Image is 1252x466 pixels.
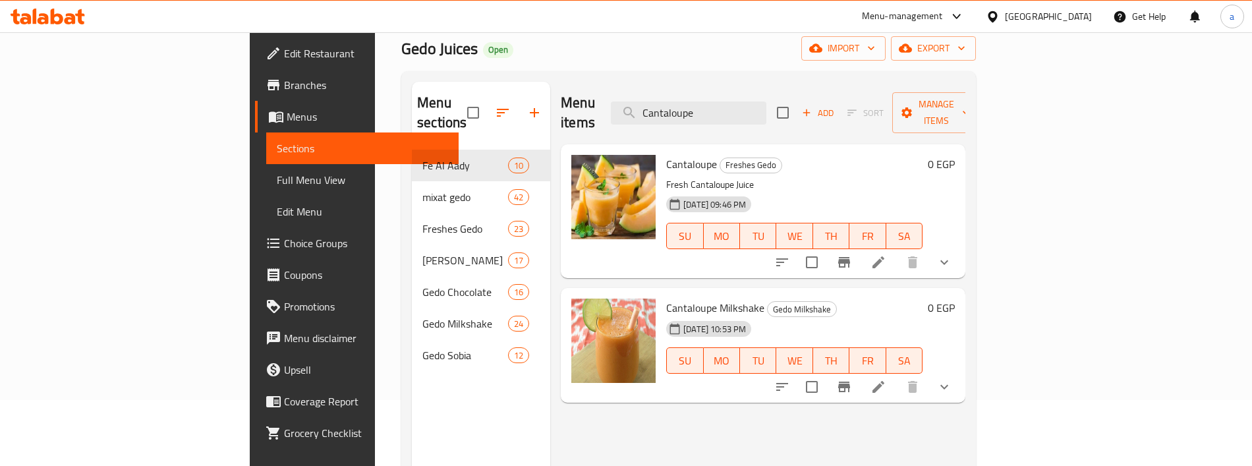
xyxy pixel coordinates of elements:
[862,9,943,24] div: Menu-management
[870,379,886,395] a: Edit menu item
[892,227,917,246] span: SA
[897,371,928,403] button: delete
[745,351,771,370] span: TU
[797,103,839,123] button: Add
[483,44,513,55] span: Open
[892,92,981,133] button: Manage items
[740,223,776,249] button: TU
[766,247,798,278] button: sort-choices
[255,354,459,386] a: Upsell
[767,301,837,317] div: Gedo Milkshake
[666,154,717,174] span: Cantaloupe
[928,371,960,403] button: show more
[855,227,880,246] span: FR
[870,254,886,270] a: Edit menu item
[571,155,656,239] img: Cantaloupe
[849,347,886,374] button: FR
[891,36,976,61] button: export
[422,252,508,268] span: [PERSON_NAME]
[776,347,812,374] button: WE
[800,105,836,121] span: Add
[813,223,849,249] button: TH
[508,316,529,332] div: items
[936,379,952,395] svg: Show Choices
[255,227,459,259] a: Choice Groups
[704,347,740,374] button: MO
[509,254,528,267] span: 17
[284,235,448,251] span: Choice Groups
[776,223,812,249] button: WE
[936,254,952,270] svg: Show Choices
[704,223,740,249] button: MO
[812,40,875,57] span: import
[798,373,826,401] span: Select to update
[740,347,776,374] button: TU
[666,347,703,374] button: SU
[422,252,508,268] div: Borio Gedo
[508,347,529,363] div: items
[412,181,550,213] div: mixat gedo42
[508,252,529,268] div: items
[483,42,513,58] div: Open
[422,316,508,332] span: Gedo Milkshake
[266,196,459,227] a: Edit Menu
[277,204,448,219] span: Edit Menu
[903,96,970,129] span: Manage items
[412,144,550,376] nav: Menu sections
[255,69,459,101] a: Branches
[284,267,448,283] span: Coupons
[422,189,508,205] span: mixat gedo
[284,425,448,441] span: Grocery Checklist
[255,259,459,291] a: Coupons
[1230,9,1234,24] span: a
[672,351,698,370] span: SU
[412,339,550,371] div: Gedo Sobia12
[509,160,528,172] span: 10
[768,302,836,317] span: Gedo Milkshake
[666,223,703,249] button: SU
[508,189,529,205] div: items
[509,349,528,362] span: 12
[813,347,849,374] button: TH
[412,150,550,181] div: Fe Al Aady10
[509,318,528,330] span: 24
[266,164,459,196] a: Full Menu View
[828,247,860,278] button: Branch-specific-item
[519,97,550,129] button: Add section
[284,330,448,346] span: Menu disclaimer
[284,299,448,314] span: Promotions
[459,99,487,127] span: Select all sections
[255,101,459,132] a: Menus
[412,245,550,276] div: [PERSON_NAME]17
[412,276,550,308] div: Gedo Chocolate16
[928,247,960,278] button: show more
[508,221,529,237] div: items
[422,347,508,363] span: Gedo Sobia
[277,172,448,188] span: Full Menu View
[284,77,448,93] span: Branches
[666,177,923,193] p: Fresh Cantaloupe Juice
[412,308,550,339] div: Gedo Milkshake24
[255,417,459,449] a: Grocery Checklist
[678,198,751,211] span: [DATE] 09:46 PM
[422,284,508,300] span: Gedo Chocolate
[818,351,844,370] span: TH
[255,38,459,69] a: Edit Restaurant
[255,291,459,322] a: Promotions
[801,36,886,61] button: import
[412,213,550,245] div: Freshes Gedo23
[709,351,735,370] span: MO
[422,221,508,237] span: Freshes Gedo
[839,103,892,123] span: Select section first
[611,102,766,125] input: search
[928,299,955,317] h6: 0 EGP
[284,45,448,61] span: Edit Restaurant
[798,248,826,276] span: Select to update
[849,223,886,249] button: FR
[818,227,844,246] span: TH
[855,351,880,370] span: FR
[678,323,751,335] span: [DATE] 10:53 PM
